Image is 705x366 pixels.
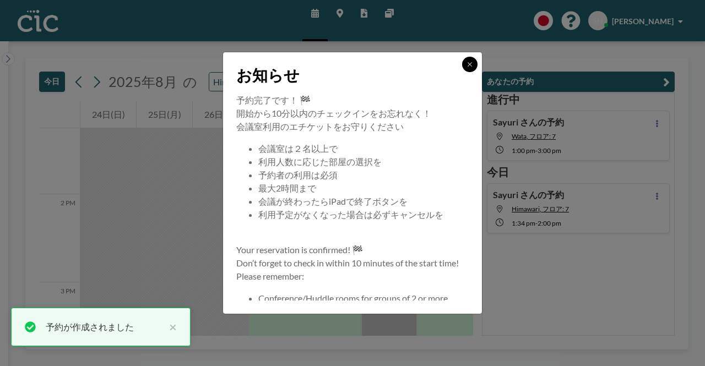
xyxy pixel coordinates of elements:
span: Please remember: [236,271,304,281]
div: 予約が作成されました [46,320,164,334]
span: 会議が終わったらiPadで終了ボタンを [258,196,408,206]
span: お知らせ [236,65,300,85]
span: 予約完了です！ 🏁 [236,95,311,105]
span: 利用人数に応じた部屋の選択を [258,156,382,167]
span: Don’t forget to check in within 10 minutes of the start time! [236,258,459,268]
span: Conference/Huddle rooms for groups of 2 or more [258,293,448,303]
span: 予約者の利用は必須 [258,170,338,180]
button: close [164,320,177,334]
span: 開始から10分以内のチェックインをお忘れなく！ [236,108,431,118]
span: 最大2時間まで [258,183,316,193]
span: 会議室は２名以上で [258,143,338,154]
span: 利用予定がなくなった場合は必ずキャンセルを [258,209,443,220]
span: Your reservation is confirmed! 🏁 [236,244,363,255]
span: 会議室利用のエチケットをお守りください [236,121,404,132]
